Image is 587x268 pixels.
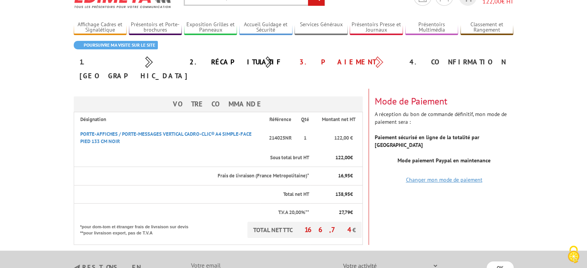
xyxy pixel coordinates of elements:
[74,185,310,204] th: Total net HT
[316,209,353,216] p: €
[267,116,294,123] p: Référence
[369,89,519,180] div: A réception du bon de commande définitif, mon mode de paiement sera :
[129,21,182,34] a: Présentoirs et Porte-brochures
[316,172,353,180] p: €
[398,157,491,164] b: Mode paiement Paypal en maintenance
[74,55,184,83] div: 1. [GEOGRAPHIC_DATA]
[405,21,458,34] a: Présentoirs Multimédia
[316,191,353,198] p: €
[294,55,404,69] div: 3. Paiement
[406,176,482,183] a: Changer mon mode de paiement
[74,96,363,112] h3: Votre Commande
[80,116,260,123] p: Désignation
[189,57,282,66] a: 2. Récapitulatif
[74,21,127,34] a: Affichage Cadres et Signalétique
[247,222,362,238] p: TOTAL NET TTC €
[316,116,362,123] p: Montant net HT
[350,21,403,34] a: Présentoirs Presse et Journaux
[316,135,353,142] p: 122,00 €
[375,96,514,106] h3: Mode de Paiement
[74,167,310,185] th: Frais de livraison (France Metropolitaine)*
[267,131,294,146] p: 214025NR
[316,154,353,162] p: €
[404,55,514,69] div: 4. Confirmation
[74,149,310,167] th: Sous total brut HT
[460,21,514,34] a: Classement et Rangement
[338,172,350,179] span: 16,95
[301,116,309,123] p: Qté
[80,131,252,145] a: PORTE-AFFICHES / PORTE-MESSAGES VERTICAL CADRO-CLIC® A4 SIMPLE-FACE PIED 133 CM NOIR
[564,245,583,264] img: Cookies (fenêtre modale)
[184,21,237,34] a: Exposition Grilles et Panneaux
[80,209,309,216] p: T.V.A 20,00%**
[74,41,158,49] a: Poursuivre ma visite sur le site
[239,21,293,34] a: Accueil Guidage et Sécurité
[335,154,350,161] span: 122,00
[375,134,479,148] strong: Paiement sécurisé en ligne de la totalité par [GEOGRAPHIC_DATA]
[304,225,352,234] span: 166,74
[301,135,309,142] p: 1
[80,222,196,236] p: *pour dom-tom et étranger frais de livraison sur devis **pour livraison export, pas de T.V.A
[339,209,350,216] span: 27,79
[294,21,348,34] a: Services Généraux
[560,242,587,268] button: Cookies (fenêtre modale)
[335,191,350,197] span: 138,95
